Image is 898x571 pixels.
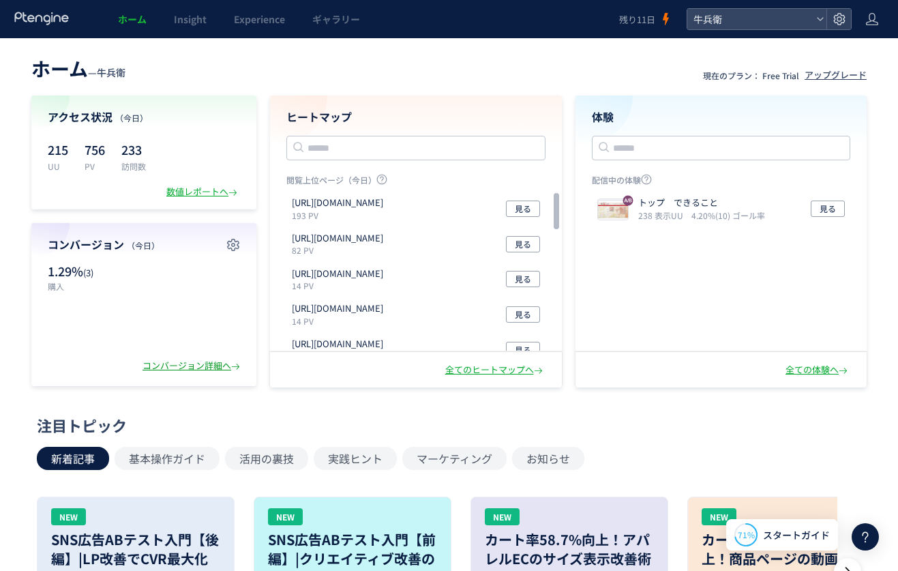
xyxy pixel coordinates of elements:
button: 見る [506,342,540,358]
h4: ヒートマップ [286,109,545,125]
img: 56e0f0e2c75a5f88bd89c2246a158a9b1755302710427.jpeg [598,201,628,220]
button: 見る [506,201,540,217]
button: 見る [506,306,540,323]
p: 233 [121,138,146,160]
p: https://gyubee.jp [292,232,383,245]
span: ギャラリー [312,12,360,26]
h4: アクセス状況 [48,109,240,125]
h4: 体験 [592,109,851,125]
button: お知らせ [512,447,584,470]
span: 見る [515,236,531,252]
p: 82 PV [292,244,389,256]
span: （今日） [127,239,160,251]
button: 見る [811,201,845,217]
span: ホーム [31,55,88,82]
div: 数値レポートへ [166,186,240,199]
span: 71% [738,529,755,540]
p: 215 [48,138,68,160]
i: 4.20%(10) ゴール率 [691,209,765,221]
p: https://gyubee.jp/products/detail/21 [292,338,383,351]
div: — [31,55,125,82]
p: https://gyubee.jp/shopping/login [292,302,383,315]
button: 基本操作ガイド [115,447,220,470]
p: https://gyubee.jp/products/list [292,196,383,209]
span: Insight [174,12,207,26]
div: コンバージョン詳細へ [143,360,243,372]
h4: コンバージョン [48,237,240,252]
span: （今日） [115,112,148,123]
p: 閲覧上位ページ（今日） [286,174,545,191]
p: UU [48,160,68,172]
p: 訪問数 [121,160,146,172]
button: マーケティング [402,447,507,470]
p: トップ できること [638,196,760,209]
span: 牛兵衛 [97,65,125,79]
div: NEW [485,508,520,525]
span: 見る [820,201,836,217]
button: 見る [506,236,540,252]
span: 牛兵衛 [689,9,811,29]
div: 注目トピック [37,415,854,436]
div: NEW [51,508,86,525]
p: 193 PV [292,209,389,221]
span: 見る [515,306,531,323]
p: 配信中の体験 [592,174,851,191]
p: 14 PV [292,280,389,291]
div: NEW [702,508,736,525]
span: 見る [515,271,531,287]
div: 全ての体験へ [785,364,850,377]
p: 14 PV [292,315,389,327]
p: https://gyubee.jp/products/detail/347 [292,267,383,280]
div: アップグレード [805,69,867,82]
h3: カート率58.7%向上！アパレルECのサイズ表示改善術 [485,530,654,568]
p: 13 PV [292,351,389,362]
p: PV [85,160,105,172]
h3: SNS広告ABテスト入門【後編】|LP改善でCVR最大化 [51,530,220,568]
div: 全てのヒートマップへ [445,364,545,377]
span: スタートガイド [763,528,830,542]
button: 見る [506,271,540,287]
p: 756 [85,138,105,160]
button: 活用の裏技 [225,447,308,470]
span: 見る [515,201,531,217]
button: 実践ヒント [314,447,397,470]
span: (3) [83,266,93,279]
p: 現在のプラン： Free Trial [703,70,799,81]
span: 残り11日 [619,13,655,26]
span: Experience [234,12,285,26]
button: 新着記事 [37,447,109,470]
p: 購入 [48,280,137,292]
span: ホーム [118,12,147,26]
p: 1.29% [48,263,137,280]
div: NEW [268,508,303,525]
i: 238 表示UU [638,209,689,221]
span: 見る [515,342,531,358]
